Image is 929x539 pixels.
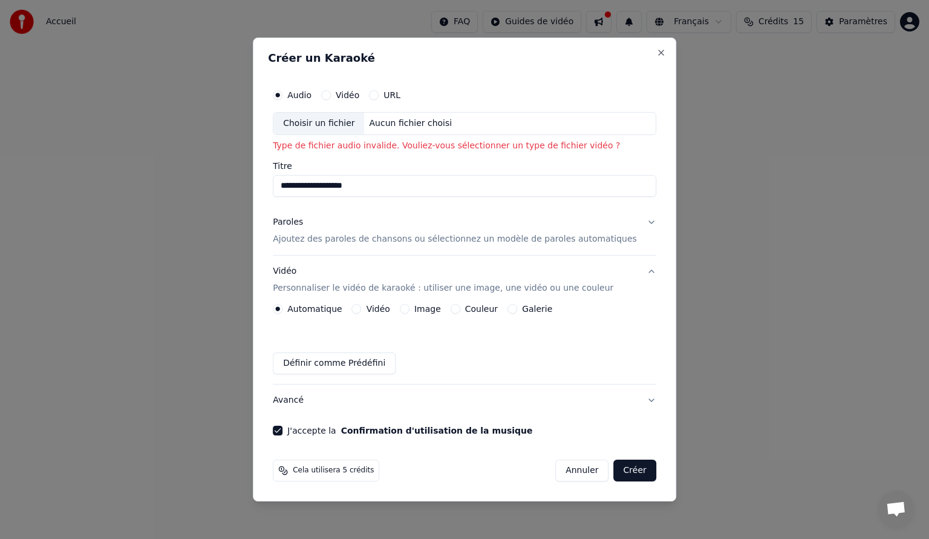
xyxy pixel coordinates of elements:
button: Définir comme Prédéfini [273,352,396,374]
label: Automatique [287,305,342,313]
label: Couleur [465,305,498,313]
div: VidéoPersonnaliser le vidéo de karaoké : utiliser une image, une vidéo ou une couleur [273,304,656,384]
p: Ajoutez des paroles de chansons ou sélectionnez un modèle de paroles automatiques [273,233,637,245]
label: Galerie [522,305,552,313]
button: Avancé [273,385,656,416]
button: Annuler [555,460,608,481]
div: Paroles [273,216,303,228]
button: Créer [614,460,656,481]
label: Titre [273,162,656,170]
div: Choisir un fichier [273,113,364,134]
div: Vidéo [273,265,613,294]
label: Image [414,305,441,313]
label: Vidéo [367,305,390,313]
button: J'accepte la [341,426,533,435]
button: VidéoPersonnaliser le vidéo de karaoké : utiliser une image, une vidéo ou une couleur [273,256,656,304]
div: Aucun fichier choisi [365,117,457,130]
p: Type de fichier audio invalide. Vouliez-vous sélectionner un type de fichier vidéo ? [273,140,656,152]
label: Audio [287,91,311,99]
label: J'accepte la [287,426,532,435]
span: Cela utilisera 5 crédits [293,466,374,475]
h2: Créer un Karaoké [268,53,661,64]
button: ParolesAjoutez des paroles de chansons ou sélectionnez un modèle de paroles automatiques [273,207,656,255]
label: URL [383,91,400,99]
p: Personnaliser le vidéo de karaoké : utiliser une image, une vidéo ou une couleur [273,282,613,294]
label: Vidéo [336,91,359,99]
